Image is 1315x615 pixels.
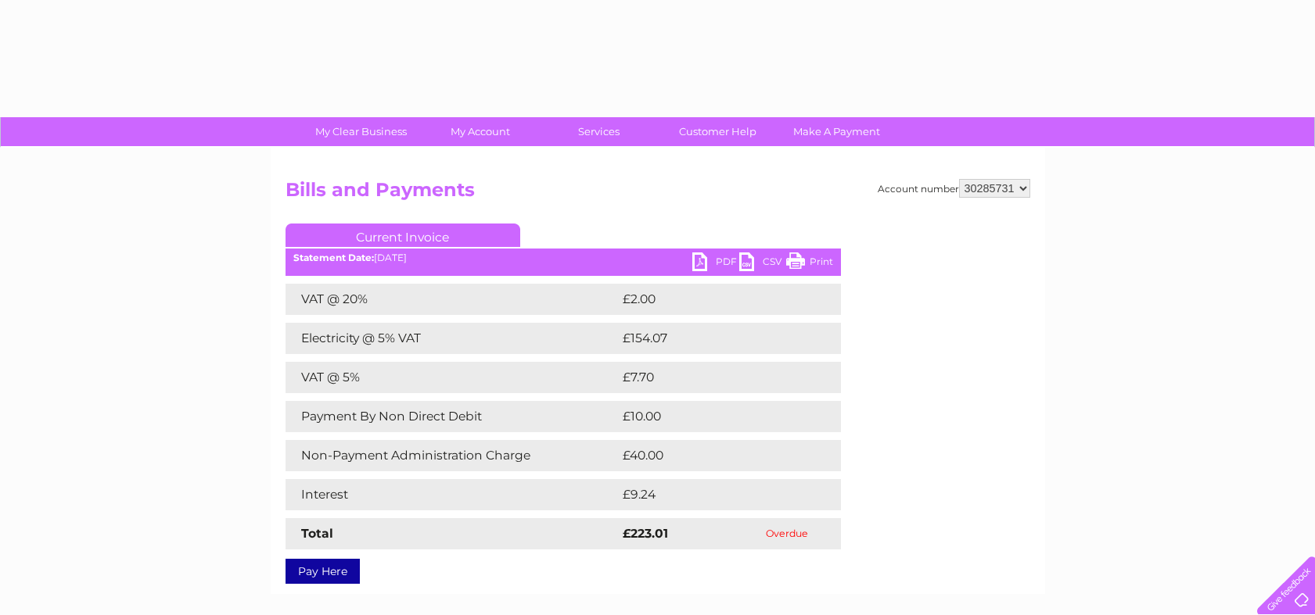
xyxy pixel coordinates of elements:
[619,401,809,432] td: £10.00
[415,117,544,146] a: My Account
[878,179,1030,198] div: Account number
[786,252,833,275] a: Print
[286,223,520,247] a: Current Invoice
[619,284,805,315] td: £2.00
[286,323,619,354] td: Electricity @ 5% VAT
[623,526,668,541] strong: £223.01
[286,179,1030,209] h2: Bills and Payments
[301,526,333,541] strong: Total
[692,252,739,275] a: PDF
[286,479,619,510] td: Interest
[619,362,804,393] td: £7.70
[739,252,786,275] a: CSV
[619,479,805,510] td: £9.24
[619,440,810,471] td: £40.00
[534,117,663,146] a: Services
[286,559,360,584] a: Pay Here
[286,252,841,263] div: [DATE]
[772,117,901,146] a: Make A Payment
[733,518,841,549] td: Overdue
[296,117,426,146] a: My Clear Business
[619,323,812,354] td: £154.07
[293,252,374,263] b: Statement Date:
[286,362,619,393] td: VAT @ 5%
[286,284,619,315] td: VAT @ 20%
[286,440,619,471] td: Non-Payment Administration Charge
[653,117,782,146] a: Customer Help
[286,401,619,432] td: Payment By Non Direct Debit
